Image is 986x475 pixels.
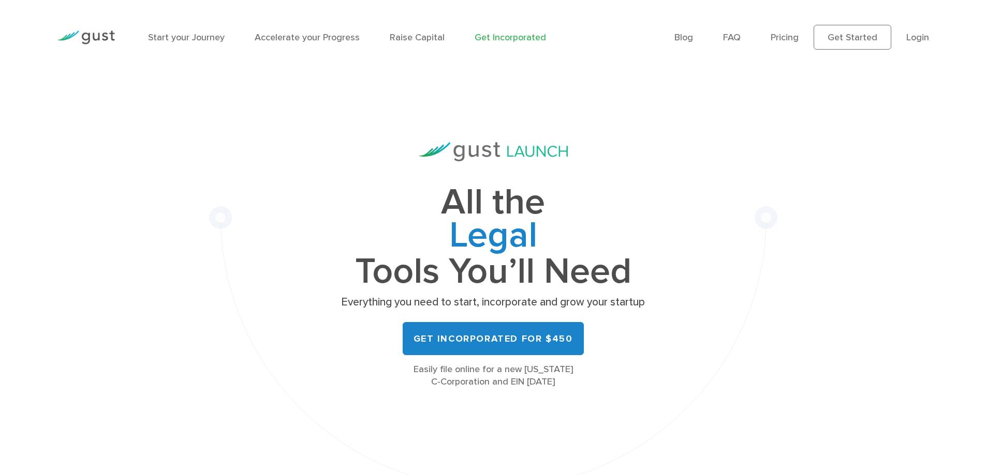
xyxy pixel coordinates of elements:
[338,295,649,310] p: Everything you need to start, incorporate and grow your startup
[814,25,891,50] a: Get Started
[338,363,649,388] div: Easily file online for a new [US_STATE] C-Corporation and EIN [DATE]
[771,32,799,43] a: Pricing
[57,30,115,44] img: Gust Logo
[390,32,445,43] a: Raise Capital
[906,32,929,43] a: Login
[255,32,360,43] a: Accelerate your Progress
[419,142,568,161] img: Gust Launch Logo
[338,219,649,255] span: Legal
[338,186,649,288] h1: All the Tools You’ll Need
[723,32,741,43] a: FAQ
[148,32,225,43] a: Start your Journey
[674,32,693,43] a: Blog
[475,32,546,43] a: Get Incorporated
[403,322,584,355] a: Get Incorporated for $450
